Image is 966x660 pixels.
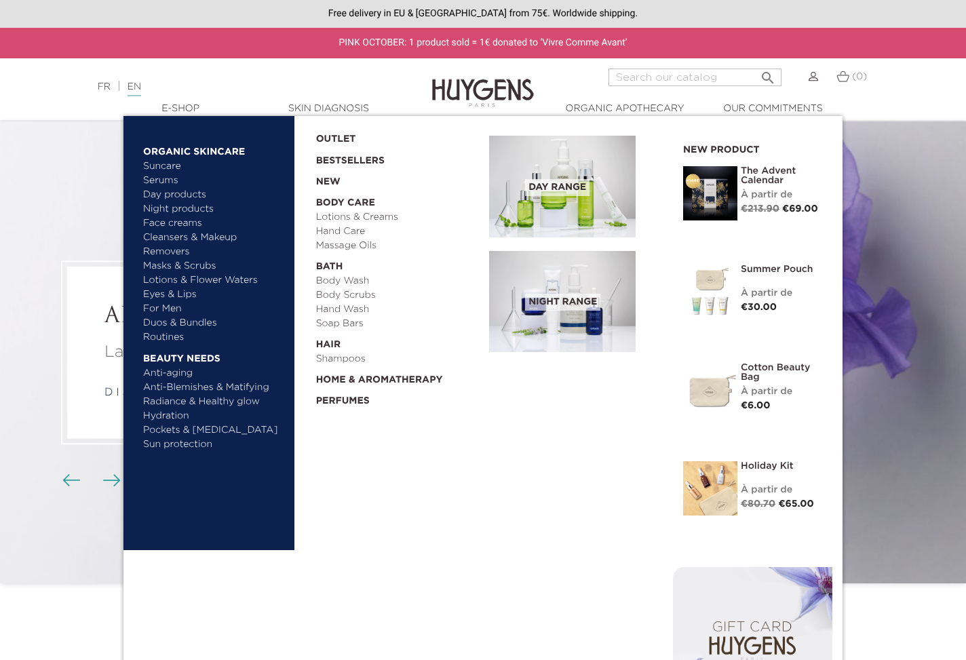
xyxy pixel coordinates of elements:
[143,273,285,288] a: Lotions & Flower Waters
[432,57,534,109] img: Huygens
[113,102,248,116] a: E-Shop
[143,345,285,366] a: Beauty needs
[782,204,818,214] span: €69.00
[316,125,468,147] a: OUTLET
[143,216,285,231] a: Face creams
[741,499,775,509] span: €80.70
[143,174,285,188] a: Serums
[316,253,480,274] a: Bath
[68,471,112,491] div: Carousel buttons
[489,251,663,353] a: Night Range
[705,102,841,116] a: Our commitments
[608,69,781,86] input: Search
[104,387,186,398] a: d i s c o v e r
[143,438,285,452] a: Sun protection
[143,188,285,202] a: Day products
[741,303,777,312] span: €30.00
[741,401,771,410] span: €6.00
[104,340,391,364] p: La Crème Élixir Nuit Phyto-Rétinol
[316,387,480,408] a: Perfumes
[91,79,393,95] div: |
[525,294,600,311] span: Night Range
[143,409,285,423] a: Hydration
[316,366,480,387] a: Home & Aromatherapy
[316,168,480,189] a: New
[741,363,822,382] a: Cotton Beauty Bag
[741,286,822,300] div: À partir de
[143,316,285,330] a: Duos & Bundles
[489,136,663,237] a: Day Range
[98,82,111,92] a: FR
[741,204,779,214] span: €213.90
[316,147,468,168] a: Bestsellers
[316,317,480,331] a: Soap Bars
[143,202,273,216] a: Night products
[316,331,480,352] a: Hair
[316,239,480,253] a: Massage Oils
[683,140,822,156] h2: New product
[683,166,737,220] img: The Advent Calendar
[316,303,480,317] a: Hand Wash
[143,288,285,302] a: Eyes & Lips
[143,302,285,316] a: For Men
[741,166,822,185] a: The Advent Calendar
[260,102,396,116] a: Skin Diagnosis
[683,265,737,319] img: Summer pouch
[316,288,480,303] a: Body Scrubs
[760,66,776,82] i: 
[104,304,391,330] h2: ADVANCED FORMULA
[143,138,285,159] a: Organic Skincare
[316,210,480,225] a: Lotions & Creams
[683,461,737,516] img: Holiday kit
[741,188,822,202] div: À partir de
[143,423,285,438] a: Pockets & [MEDICAL_DATA]
[316,352,480,366] a: Shampoos
[316,274,480,288] a: Body Wash
[143,366,285,381] a: Anti-aging
[778,499,813,509] span: €65.00
[756,64,780,83] button: 
[741,385,822,399] div: À partir de
[143,159,285,174] a: Suncare
[489,251,636,353] img: routine_nuit_banner.jpg
[143,259,285,273] a: Masks & Scrubs
[316,225,480,239] a: Hand Care
[741,483,822,497] div: À partir de
[143,330,285,345] a: Routines
[143,231,285,259] a: Cleansers & Makeup Removers
[741,461,822,471] a: Holiday Kit
[107,632,859,658] h2: Bestsellers
[852,72,867,81] span: (0)
[128,82,141,96] a: EN
[316,189,480,210] a: Body Care
[557,102,693,116] a: Organic Apothecary
[741,265,822,274] a: Summer pouch
[525,179,590,196] span: Day Range
[143,395,285,409] a: Radiance & Healthy glow
[489,136,636,237] img: routine_jour_banner.jpg
[143,381,285,395] a: Anti-Blemishes & Matifying
[683,363,737,417] img: Cotton Beauty Bag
